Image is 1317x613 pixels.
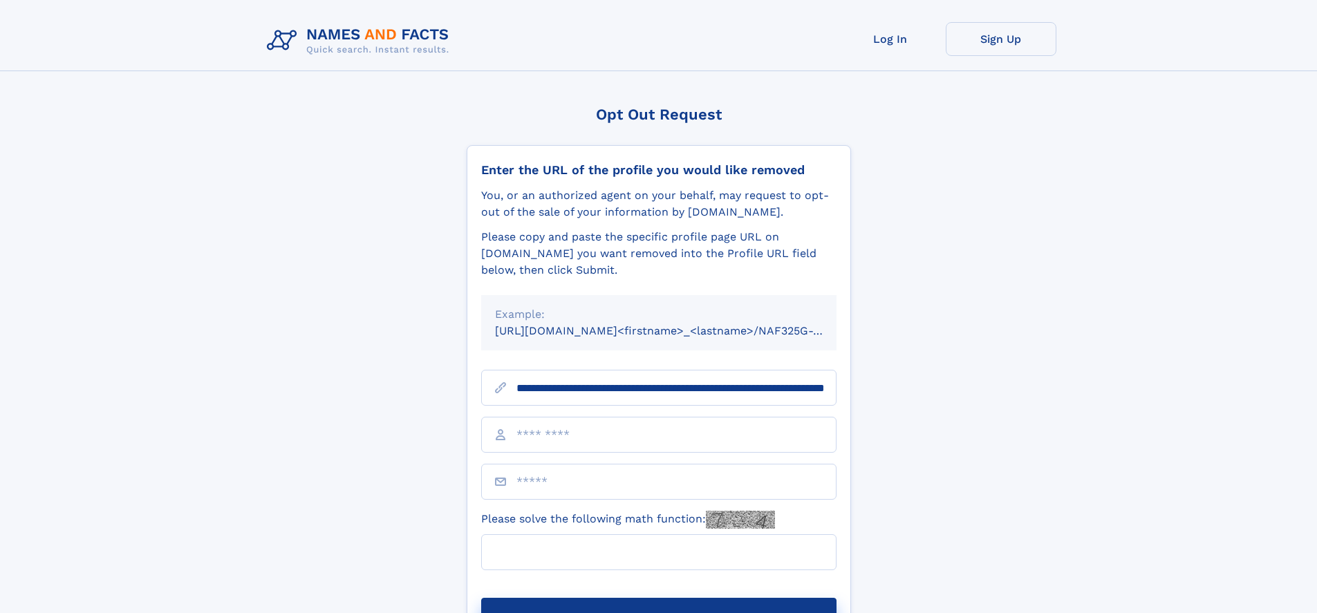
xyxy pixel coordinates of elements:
[495,324,863,337] small: [URL][DOMAIN_NAME]<firstname>_<lastname>/NAF325G-xxxxxxxx
[835,22,946,56] a: Log In
[481,229,837,279] div: Please copy and paste the specific profile page URL on [DOMAIN_NAME] you want removed into the Pr...
[467,106,851,123] div: Opt Out Request
[495,306,823,323] div: Example:
[481,162,837,178] div: Enter the URL of the profile you would like removed
[946,22,1056,56] a: Sign Up
[481,511,775,529] label: Please solve the following math function:
[261,22,460,59] img: Logo Names and Facts
[481,187,837,220] div: You, or an authorized agent on your behalf, may request to opt-out of the sale of your informatio...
